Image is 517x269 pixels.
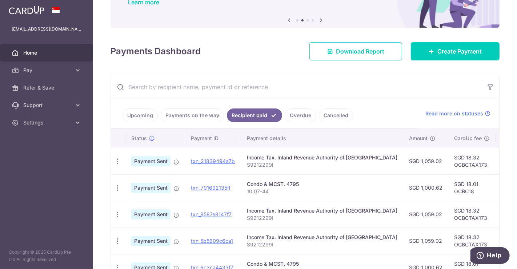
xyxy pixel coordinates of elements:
[111,75,482,99] input: Search by recipient name, payment id or reference
[448,174,496,201] td: SGD 18.01 OCBC18
[437,47,482,56] span: Create Payment
[454,135,482,142] span: CardUp fee
[403,201,448,228] td: SGD 1,059.02
[111,45,201,58] h4: Payments Dashboard
[131,209,171,219] span: Payment Sent
[336,47,384,56] span: Download Report
[185,129,241,148] th: Payment ID
[123,108,158,122] a: Upcoming
[9,6,44,15] img: CardUp
[285,108,316,122] a: Overdue
[23,84,71,91] span: Refer & Save
[470,247,510,265] iframe: Opens a widget where you can find more information
[247,154,397,161] div: Income Tax. Inland Revenue Authority of [GEOGRAPHIC_DATA]
[319,108,353,122] a: Cancelled
[448,201,496,228] td: SGD 18.32 OCBCTAX173
[403,174,448,201] td: SGD 1,000.62
[161,108,224,122] a: Payments on the way
[23,102,71,109] span: Support
[131,156,171,166] span: Payment Sent
[448,148,496,174] td: SGD 18.32 OCBCTAX173
[247,161,397,169] p: S9212299I
[247,207,397,214] div: Income Tax. Inland Revenue Authority of [GEOGRAPHIC_DATA]
[403,148,448,174] td: SGD 1,059.02
[131,236,171,246] span: Payment Sent
[247,241,397,248] p: S9212299I
[403,228,448,254] td: SGD 1,059.02
[191,158,235,164] a: txn_21839494a7b
[409,135,428,142] span: Amount
[425,110,490,117] a: Read more on statuses
[12,25,81,33] p: [EMAIL_ADDRESS][DOMAIN_NAME]
[247,188,397,195] p: 10 07-44
[227,108,282,122] a: Recipient paid
[131,135,147,142] span: Status
[23,119,71,126] span: Settings
[411,42,500,60] a: Create Payment
[191,211,232,217] a: txn_8587e8147f7
[23,49,71,56] span: Home
[309,42,402,60] a: Download Report
[191,185,231,191] a: txn_791692135ff
[247,181,397,188] div: Condo & MCST. 4795
[247,214,397,222] p: S9212299I
[23,67,71,74] span: Pay
[241,129,403,148] th: Payment details
[247,234,397,241] div: Income Tax. Inland Revenue Authority of [GEOGRAPHIC_DATA]
[247,260,397,268] div: Condo & MCST. 4795
[425,110,483,117] span: Read more on statuses
[448,228,496,254] td: SGD 18.32 OCBCTAX173
[131,183,171,193] span: Payment Sent
[191,238,233,244] a: txn_5b5609c6ca1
